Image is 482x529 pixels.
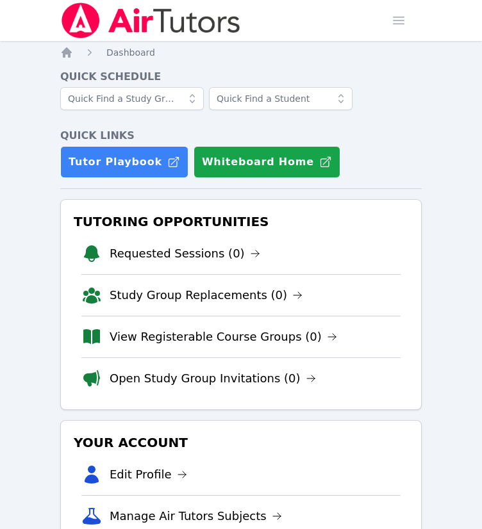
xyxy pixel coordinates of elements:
nav: Breadcrumb [60,46,422,59]
a: Manage Air Tutors Subjects [110,507,282,525]
input: Quick Find a Student [209,87,353,110]
a: Open Study Group Invitations (0) [110,370,316,387]
h4: Quick Schedule [60,69,422,85]
a: Tutor Playbook [60,146,188,178]
span: Dashboard [106,47,155,58]
a: Study Group Replacements (0) [110,286,303,304]
h4: Quick Links [60,128,422,143]
a: Edit Profile [110,466,187,484]
img: Air Tutors [60,3,242,38]
a: Dashboard [106,46,155,59]
input: Quick Find a Study Group [60,87,204,110]
button: Whiteboard Home [194,146,340,178]
h3: Your Account [71,431,411,454]
a: View Registerable Course Groups (0) [110,328,337,346]
a: Requested Sessions (0) [110,245,260,263]
h3: Tutoring Opportunities [71,210,411,233]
